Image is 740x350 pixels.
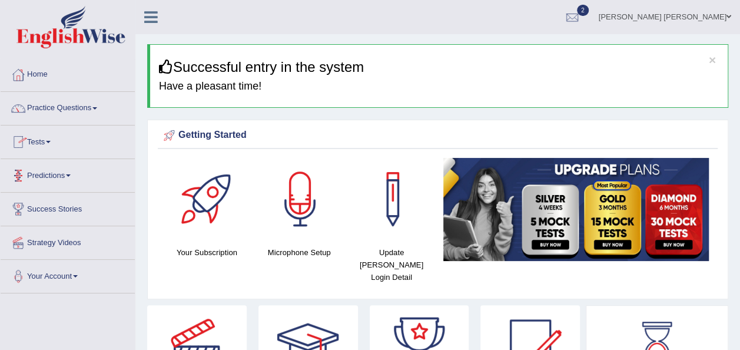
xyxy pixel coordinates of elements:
[1,226,135,256] a: Strategy Videos
[159,81,719,93] h4: Have a pleasant time!
[161,127,715,144] div: Getting Started
[159,60,719,75] h3: Successful entry in the system
[1,260,135,289] a: Your Account
[1,58,135,88] a: Home
[167,246,247,259] h4: Your Subscription
[1,193,135,222] a: Success Stories
[577,5,589,16] span: 2
[1,92,135,121] a: Practice Questions
[709,54,716,66] button: ×
[443,158,709,260] img: small5.jpg
[1,159,135,189] a: Predictions
[259,246,340,259] h4: Microphone Setup
[351,246,432,283] h4: Update [PERSON_NAME] Login Detail
[1,126,135,155] a: Tests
